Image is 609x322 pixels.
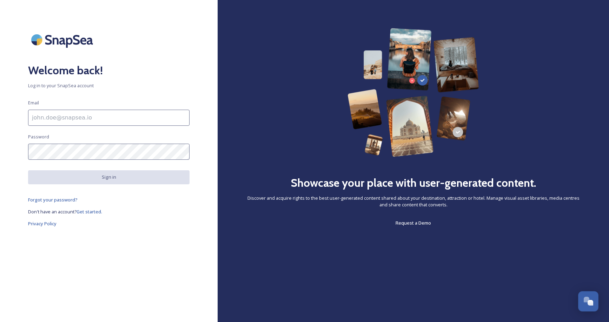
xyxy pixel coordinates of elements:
span: Get started. [77,208,102,215]
input: john.doe@snapsea.io [28,110,190,126]
h2: Showcase your place with user-generated content. [291,174,536,191]
h2: Welcome back! [28,62,190,79]
span: Privacy Policy [28,220,57,227]
span: Email [28,100,39,106]
a: Don't have an account?Get started. [28,207,190,216]
span: Discover and acquire rights to the best user-generated content shared about your destination, att... [246,195,581,208]
img: 63b42ca75bacad526042e722_Group%20154-p-800.png [347,28,479,157]
span: Forgot your password? [28,197,78,203]
span: Log in to your SnapSea account [28,82,190,89]
a: Privacy Policy [28,219,190,228]
a: Request a Demo [396,219,431,227]
button: Open Chat [578,291,598,311]
span: Don't have an account? [28,208,77,215]
a: Forgot your password? [28,196,190,204]
img: SnapSea Logo [28,28,98,52]
span: Password [28,133,49,140]
span: Request a Demo [396,220,431,226]
button: Sign in [28,170,190,184]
